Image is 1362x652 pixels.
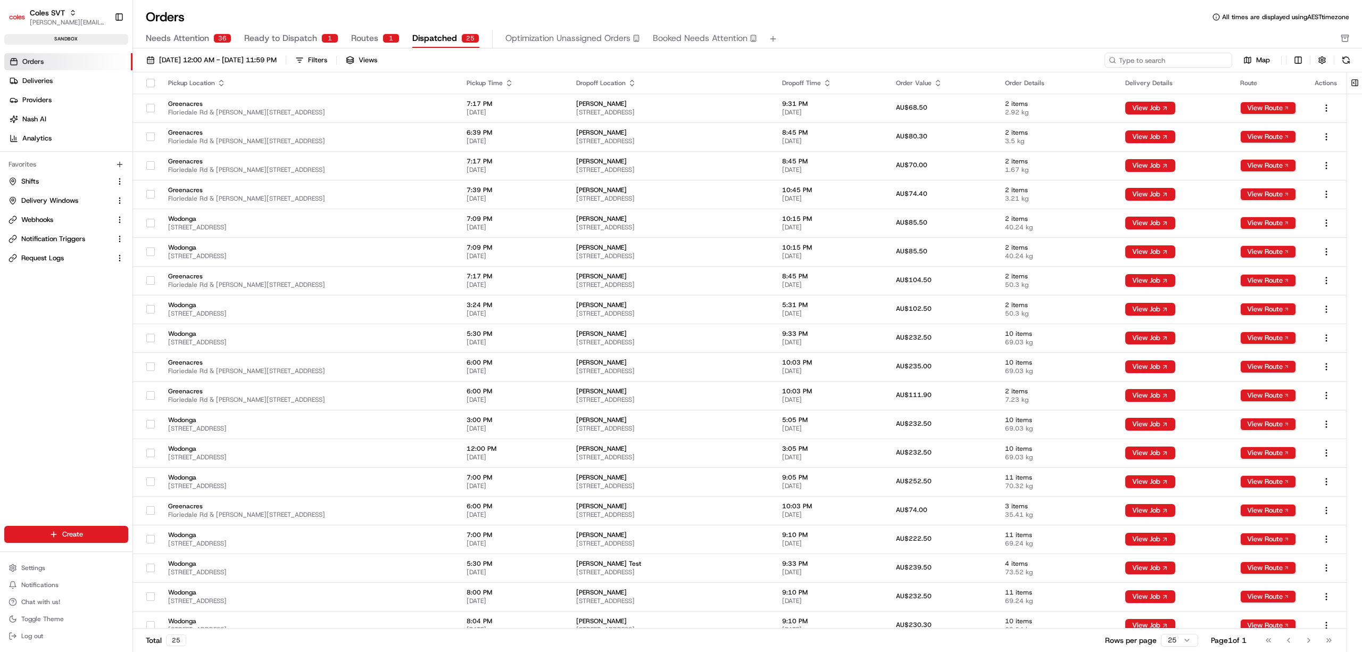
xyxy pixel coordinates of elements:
[22,76,53,86] span: Deliveries
[168,128,450,137] span: Greenacres
[168,280,450,289] span: Floriedale Rd & [PERSON_NAME][STREET_ADDRESS]
[782,243,879,252] span: 10:15 PM
[142,53,281,68] button: [DATE] 12:00 AM - [DATE] 11:59 PM
[896,161,927,169] span: AU$70.00
[1222,13,1349,21] span: All times are displayed using AEST timezone
[30,18,106,27] span: [PERSON_NAME][EMAIL_ADDRESS][PERSON_NAME][DOMAIN_NAME]
[168,243,450,252] span: Wodonga
[467,166,559,174] span: [DATE]
[36,102,175,113] div: Start new chat
[576,358,766,367] span: [PERSON_NAME]
[576,367,766,375] span: [STREET_ADDRESS]
[782,473,879,482] span: 9:05 PM
[576,108,766,117] span: [STREET_ADDRESS]
[1125,447,1175,459] button: View Job
[782,223,879,232] span: [DATE]
[21,581,59,589] span: Notifications
[576,424,766,433] span: [STREET_ADDRESS]
[4,92,132,109] a: Providers
[168,301,450,309] span: Wodonga
[896,103,927,112] span: AU$68.50
[21,564,45,572] span: Settings
[576,444,766,453] span: [PERSON_NAME]
[1125,247,1175,256] a: View Job
[1005,358,1108,367] span: 10 items
[467,473,559,482] span: 7:00 PM
[1125,475,1175,488] button: View Job
[467,128,559,137] span: 6:39 PM
[896,333,932,342] span: AU$232.50
[213,34,231,43] div: 36
[467,416,559,424] span: 3:00 PM
[86,151,175,170] a: 💻API Documentation
[1005,280,1108,289] span: 50.3 kg
[1005,252,1108,260] span: 40.24 kg
[505,32,630,45] span: Optimization Unassigned Orders
[576,243,766,252] span: [PERSON_NAME]
[467,214,559,223] span: 7:09 PM
[653,32,748,45] span: Booked Needs Attention
[1125,564,1175,572] a: View Job
[168,424,450,433] span: [STREET_ADDRESS]
[467,482,559,490] span: [DATE]
[4,577,128,592] button: Notifications
[1125,188,1175,201] button: View Job
[467,309,559,318] span: [DATE]
[782,252,879,260] span: [DATE]
[4,526,128,543] button: Create
[576,186,766,194] span: [PERSON_NAME]
[4,595,128,609] button: Chat with us!
[1240,533,1296,546] button: View Route
[896,448,932,457] span: AU$232.50
[1240,590,1296,603] button: View Route
[576,395,766,404] span: [STREET_ADDRESS]
[576,100,766,108] span: [PERSON_NAME]
[4,629,128,643] button: Log out
[576,280,766,289] span: [STREET_ADDRESS]
[4,53,132,70] a: Orders
[1005,444,1108,453] span: 10 items
[576,128,766,137] span: [PERSON_NAME]
[576,79,766,87] div: Dropoff Location
[467,301,559,309] span: 3:24 PM
[896,276,932,284] span: AU$104.50
[1005,395,1108,404] span: 7.23 kg
[1005,166,1108,174] span: 1.67 kg
[576,329,766,338] span: [PERSON_NAME]
[1240,217,1296,229] button: View Route
[21,615,64,623] span: Toggle Theme
[168,214,450,223] span: Wodonga
[1125,276,1175,285] a: View Job
[168,444,450,453] span: Wodonga
[1240,159,1296,172] button: View Route
[4,560,128,575] button: Settings
[782,444,879,453] span: 3:05 PM
[782,387,879,395] span: 10:03 PM
[1125,79,1223,87] div: Delivery Details
[782,272,879,280] span: 8:45 PM
[467,272,559,280] span: 7:17 PM
[896,79,987,87] div: Order Value
[782,137,879,145] span: [DATE]
[467,157,559,166] span: 7:17 PM
[576,338,766,346] span: [STREET_ADDRESS]
[168,329,450,338] span: Wodonga
[244,32,317,45] span: Ready to Dispatch
[782,395,879,404] span: [DATE]
[576,137,766,145] span: [STREET_ADDRESS]
[782,166,879,174] span: [DATE]
[1125,133,1175,141] a: View Job
[1005,424,1108,433] span: 69.03 kg
[168,108,450,117] span: Floriedale Rd & [PERSON_NAME][STREET_ADDRESS]
[9,196,111,205] a: Delivery Windows
[1125,161,1175,170] a: View Job
[896,132,927,141] span: AU$80.30
[168,416,450,424] span: Wodonga
[1125,274,1175,287] button: View Job
[1240,619,1296,632] button: View Route
[1005,137,1108,145] span: 3.5 kg
[576,416,766,424] span: [PERSON_NAME]
[168,223,450,232] span: [STREET_ADDRESS]
[168,137,450,145] span: Floriedale Rd & [PERSON_NAME][STREET_ADDRESS]
[4,156,128,173] div: Favorites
